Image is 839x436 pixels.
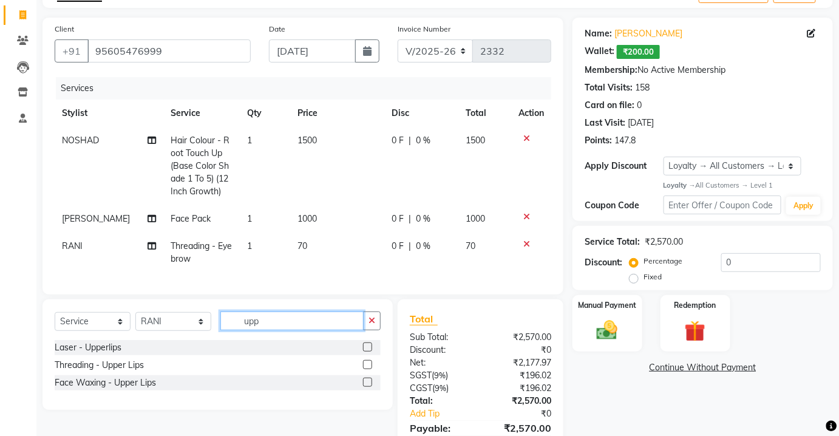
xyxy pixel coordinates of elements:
[585,45,614,59] div: Wallet:
[480,421,560,435] div: ₹2,570.00
[392,240,404,253] span: 0 F
[480,331,560,344] div: ₹2,570.00
[55,100,164,127] th: Stylist
[297,135,317,146] span: 1500
[635,81,650,94] div: 158
[458,100,511,127] th: Total
[56,77,560,100] div: Services
[297,240,307,251] span: 70
[401,421,481,435] div: Payable:
[585,256,622,269] div: Discount:
[55,376,156,389] div: Face Waxing - Upper Lips
[614,134,636,147] div: 147.8
[578,300,636,311] label: Manual Payment
[480,395,560,407] div: ₹2,570.00
[392,213,404,225] span: 0 F
[55,341,121,354] div: Laser - Upperlips
[637,99,642,112] div: 0
[511,100,551,127] th: Action
[62,240,83,251] span: RANI
[585,134,612,147] div: Points:
[466,135,485,146] span: 1500
[664,181,696,189] strong: Loyalty →
[297,213,317,224] span: 1000
[674,300,716,311] label: Redemption
[617,45,660,59] span: ₹200.00
[416,213,430,225] span: 0 %
[401,382,481,395] div: ( )
[290,100,384,127] th: Price
[392,134,404,147] span: 0 F
[401,369,481,382] div: ( )
[87,39,251,63] input: Search by Name/Mobile/Email/Code
[435,383,446,393] span: 9%
[585,236,640,248] div: Service Total:
[401,407,494,420] a: Add Tip
[480,369,560,382] div: ₹196.02
[55,24,74,35] label: Client
[480,344,560,356] div: ₹0
[614,27,682,40] a: [PERSON_NAME]
[786,197,821,215] button: Apply
[575,361,831,374] a: Continue Without Payment
[585,64,821,77] div: No Active Membership
[247,240,252,251] span: 1
[220,312,364,330] input: Search or Scan
[410,370,432,381] span: SGST
[409,134,411,147] span: |
[466,240,475,251] span: 70
[644,271,662,282] label: Fixed
[62,135,99,146] span: NOSHAD
[247,135,252,146] span: 1
[269,24,285,35] label: Date
[410,313,438,325] span: Total
[240,100,290,127] th: Qty
[62,213,130,224] span: [PERSON_NAME]
[585,99,634,112] div: Card on file:
[664,180,821,191] div: All Customers → Level 1
[401,356,481,369] div: Net:
[416,134,430,147] span: 0 %
[409,240,411,253] span: |
[247,213,252,224] span: 1
[401,395,481,407] div: Total:
[171,213,211,224] span: Face Pack
[664,196,782,214] input: Enter Offer / Coupon Code
[434,370,446,380] span: 9%
[398,24,450,35] label: Invoice Number
[409,213,411,225] span: |
[466,213,485,224] span: 1000
[644,256,682,267] label: Percentage
[164,100,240,127] th: Service
[55,39,89,63] button: +91
[480,356,560,369] div: ₹2,177.97
[401,331,481,344] div: Sub Total:
[628,117,654,129] div: [DATE]
[645,236,683,248] div: ₹2,570.00
[585,27,612,40] div: Name:
[494,407,560,420] div: ₹0
[416,240,430,253] span: 0 %
[384,100,459,127] th: Disc
[590,318,624,342] img: _cash.svg
[401,344,481,356] div: Discount:
[585,64,637,77] div: Membership:
[480,382,560,395] div: ₹196.02
[410,383,432,393] span: CGST
[585,160,664,172] div: Apply Discount
[678,318,712,344] img: _gift.svg
[171,135,230,197] span: Hair Colour - Root Touch Up (Base Color Shade 1 To 5) (12 Inch Growth)
[55,359,144,372] div: Threading - Upper Lips
[585,199,664,212] div: Coupon Code
[171,240,233,264] span: Threading - Eyebrow
[585,81,633,94] div: Total Visits:
[585,117,625,129] div: Last Visit:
